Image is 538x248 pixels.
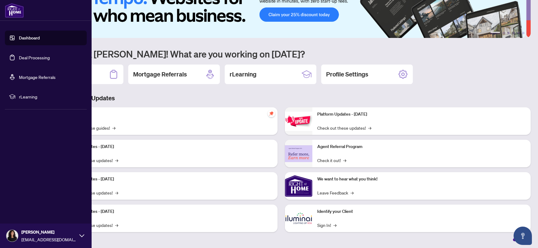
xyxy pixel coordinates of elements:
[326,70,368,79] h2: Profile Settings
[317,143,526,150] p: Agent Referral Program
[317,176,526,183] p: We want to hear what you think!
[507,32,510,34] button: 3
[112,124,115,131] span: →
[317,222,336,228] a: Sign In!→
[115,222,118,228] span: →
[285,145,312,162] img: Agent Referral Program
[317,111,526,118] p: Platform Updates - [DATE]
[6,230,18,242] img: Profile Icon
[5,3,24,18] img: logo
[32,94,531,102] h3: Brokerage & Industry Updates
[133,70,187,79] h2: Mortgage Referrals
[317,157,346,164] a: Check it out!→
[503,32,505,34] button: 2
[317,124,371,131] a: Check out these updates!→
[64,111,273,118] p: Self-Help
[343,157,346,164] span: →
[64,143,273,150] p: Platform Updates - [DATE]
[368,124,371,131] span: →
[285,172,312,200] img: We want to hear what you think!
[64,176,273,183] p: Platform Updates - [DATE]
[230,70,256,79] h2: rLearning
[21,236,76,243] span: [EMAIL_ADDRESS][DOMAIN_NAME]
[19,74,56,80] a: Mortgage Referrals
[351,189,354,196] span: →
[317,189,354,196] a: Leave Feedback→
[333,222,336,228] span: →
[19,35,40,41] a: Dashboard
[514,227,532,245] button: Open asap
[115,189,118,196] span: →
[21,229,76,235] span: [PERSON_NAME]
[512,32,515,34] button: 4
[19,93,82,100] span: rLearning
[522,32,525,34] button: 6
[64,208,273,215] p: Platform Updates - [DATE]
[115,157,118,164] span: →
[19,55,50,60] a: Deal Processing
[268,110,275,117] span: pushpin
[285,112,312,131] img: Platform Updates - June 23, 2025
[317,208,526,215] p: Identify your Client
[517,32,520,34] button: 5
[285,205,312,232] img: Identify your Client
[490,32,500,34] button: 1
[32,48,531,60] h1: Welcome back [PERSON_NAME]! What are you working on [DATE]?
